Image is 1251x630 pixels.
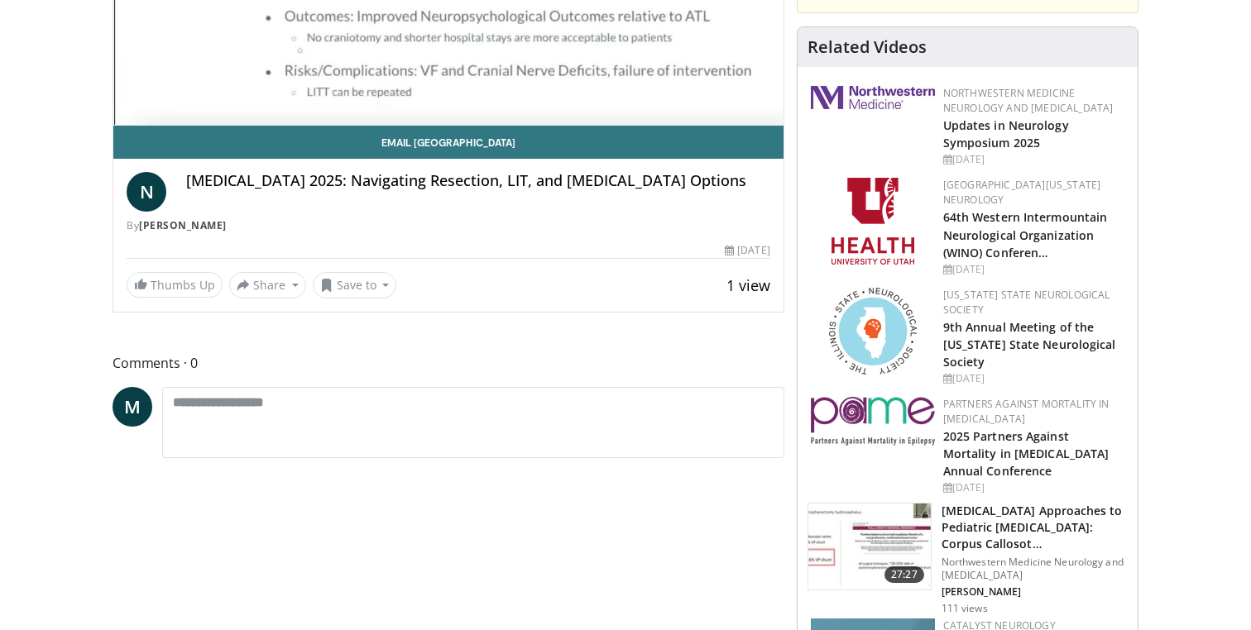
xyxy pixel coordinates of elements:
[942,585,1128,599] p: [PERSON_NAME]
[942,503,1128,552] h3: [MEDICAL_DATA] Approaches to Pediatric [MEDICAL_DATA]: Corpus Callosot…
[943,117,1069,150] a: Updates in Neurology Symposium 2025
[139,218,227,232] a: [PERSON_NAME]
[943,397,1110,426] a: Partners Against Mortality in [MEDICAL_DATA]
[942,556,1128,582] p: Northwestern Medicine Neurology and [MEDICAL_DATA]
[943,152,1124,167] div: [DATE]
[808,504,931,589] img: 6562933f-cf93-4e3f-abfe-b516852043b8.150x105_q85_crop-smart_upscale.jpg
[113,352,784,374] span: Comments 0
[127,172,166,212] a: N
[943,178,1101,207] a: [GEOGRAPHIC_DATA][US_STATE] Neurology
[943,86,1114,115] a: Northwestern Medicine Neurology and [MEDICAL_DATA]
[113,387,152,427] a: M
[127,272,223,298] a: Thumbs Up
[725,243,769,258] div: [DATE]
[884,566,924,583] span: 27:27
[229,272,306,298] button: Share
[943,262,1124,277] div: [DATE]
[832,178,914,265] img: f6362829-b0a3-407d-a044-59546adfd345.png.150x105_q85_autocrop_double_scale_upscale_version-0.2.png
[808,503,1128,615] a: 27:27 [MEDICAL_DATA] Approaches to Pediatric [MEDICAL_DATA]: Corpus Callosot… Northwestern Medici...
[113,126,784,159] a: Email [GEOGRAPHIC_DATA]
[811,86,935,109] img: 2a462fb6-9365-492a-ac79-3166a6f924d8.png.150x105_q85_autocrop_double_scale_upscale_version-0.2.jpg
[943,319,1116,370] a: 9th Annual Meeting of the [US_STATE] State Neurological Society
[186,172,770,190] h4: [MEDICAL_DATA] 2025: Navigating Resection, LIT, and [MEDICAL_DATA] Options
[943,428,1110,479] a: 2025 Partners Against Mortality in [MEDICAL_DATA] Annual Conference
[127,218,770,233] div: By
[943,371,1124,386] div: [DATE]
[943,288,1110,317] a: [US_STATE] State Neurological Society
[726,275,770,295] span: 1 view
[811,397,935,446] img: eb8b354f-837c-42f6-ab3d-1e8ded9eaae7.png.150x105_q85_autocrop_double_scale_upscale_version-0.2.png
[943,480,1124,495] div: [DATE]
[942,602,988,615] p: 111 views
[808,37,927,57] h4: Related Videos
[829,288,917,375] img: 71a8b48c-8850-4916-bbdd-e2f3ccf11ef9.png.150x105_q85_autocrop_double_scale_upscale_version-0.2.png
[313,272,397,298] button: Save to
[943,209,1108,260] a: 64th Western Intermountain Neurological Organization (WINO) Conferen…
